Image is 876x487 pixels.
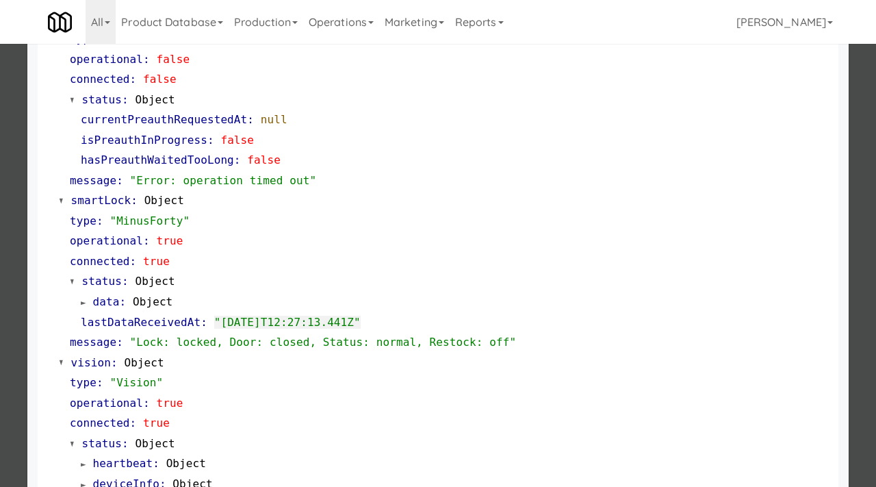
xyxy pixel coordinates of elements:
[93,457,153,470] span: heartbeat
[130,416,137,429] span: :
[201,316,207,329] span: :
[143,255,170,268] span: true
[70,53,143,66] span: operational
[124,356,164,369] span: Object
[109,214,190,227] span: "MinusForty"
[157,234,183,247] span: true
[143,53,150,66] span: :
[220,134,254,147] span: false
[247,113,254,126] span: :
[135,437,175,450] span: Object
[70,376,96,389] span: type
[71,194,131,207] span: smartLock
[143,234,150,247] span: :
[82,275,122,288] span: status
[261,113,287,126] span: null
[116,336,123,349] span: :
[122,93,129,106] span: :
[133,295,172,308] span: Object
[207,134,214,147] span: :
[130,73,137,86] span: :
[82,437,122,450] span: status
[131,194,138,207] span: :
[70,397,143,410] span: operational
[234,153,241,166] span: :
[82,93,122,106] span: status
[157,397,183,410] span: true
[71,356,111,369] span: vision
[96,214,103,227] span: :
[96,376,103,389] span: :
[70,214,96,227] span: type
[130,255,137,268] span: :
[70,255,130,268] span: connected
[70,73,130,86] span: connected
[119,295,126,308] span: :
[81,316,201,329] span: lastDataReceivedAt
[122,275,129,288] span: :
[122,437,129,450] span: :
[144,194,184,207] span: Object
[70,416,130,429] span: connected
[81,134,207,147] span: isPreauthInProgress
[143,73,177,86] span: false
[70,234,143,247] span: operational
[81,153,234,166] span: hasPreauthWaitedTooLong
[111,356,118,369] span: :
[130,174,317,187] span: "Error: operation timed out"
[81,113,247,126] span: currentPreauthRequestedAt
[166,457,206,470] span: Object
[214,316,361,329] span: "[DATE]T12:27:13.441Z"
[70,174,116,187] span: message
[135,93,175,106] span: Object
[130,336,517,349] span: "Lock: locked, Door: closed, Status: normal, Restock: off"
[247,153,281,166] span: false
[135,275,175,288] span: Object
[143,416,170,429] span: true
[109,376,163,389] span: "Vision"
[116,174,123,187] span: :
[70,336,116,349] span: message
[93,295,120,308] span: data
[143,397,150,410] span: :
[157,53,190,66] span: false
[153,457,159,470] span: :
[48,10,72,34] img: Micromart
